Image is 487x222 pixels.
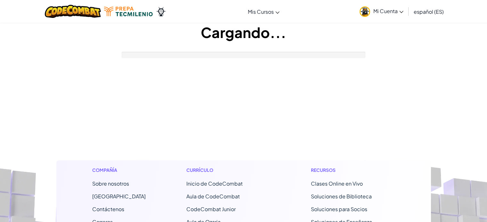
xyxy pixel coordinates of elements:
a: [GEOGRAPHIC_DATA] [92,193,146,200]
a: Clases Online en Vivo [311,180,363,187]
img: Tecmilenio logo [104,7,153,16]
a: español (ES) [410,3,447,20]
img: CodeCombat logo [45,5,101,18]
span: Contáctenos [92,206,124,212]
h1: Currículo [186,167,271,173]
span: Inicio de CodeCombat [186,180,243,187]
a: CodeCombat Junior [186,206,236,212]
span: Mi Cuenta [373,8,403,14]
a: Mis Cursos [245,3,283,20]
h1: Compañía [92,167,146,173]
a: Mi Cuenta [356,1,407,21]
img: Ozaria [156,7,166,16]
a: Aula de CodeCombat [186,193,240,200]
img: avatar [360,6,370,17]
a: Sobre nosotros [92,180,129,187]
span: Mis Cursos [248,8,274,15]
span: español (ES) [414,8,444,15]
h1: Recursos [311,167,395,173]
a: Soluciones para Socios [311,206,367,212]
a: Soluciones de Biblioteca [311,193,372,200]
